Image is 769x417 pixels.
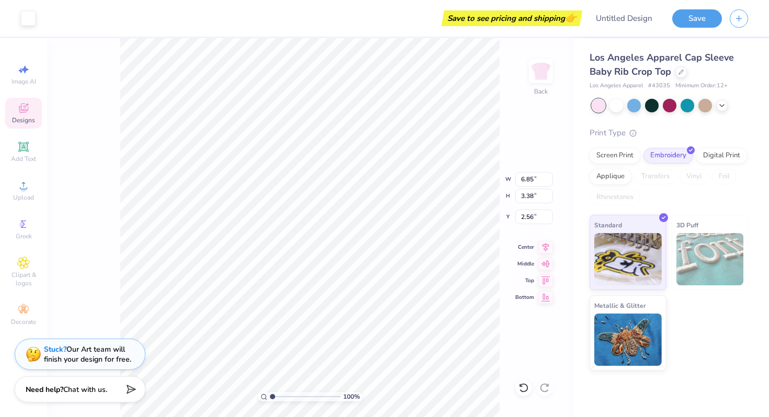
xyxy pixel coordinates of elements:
[565,11,576,24] span: 👉
[676,219,698,230] span: 3D Puff
[643,148,693,164] div: Embroidery
[11,318,36,326] span: Decorate
[26,385,63,395] strong: Need help?
[590,82,643,90] span: Los Angeles Apparel
[5,271,42,287] span: Clipart & logos
[515,277,534,284] span: Top
[16,232,32,240] span: Greek
[12,116,35,124] span: Designs
[590,148,640,164] div: Screen Print
[676,233,744,285] img: 3D Puff
[590,51,734,78] span: Los Angeles Apparel Cap Sleeve Baby Rib Crop Top
[594,314,662,366] img: Metallic & Glitter
[712,169,737,184] div: Foil
[594,219,622,230] span: Standard
[63,385,107,395] span: Chat with us.
[590,127,748,139] div: Print Type
[515,294,534,301] span: Bottom
[590,190,640,205] div: Rhinestones
[648,82,670,90] span: # 43035
[515,260,534,268] span: Middle
[444,10,580,26] div: Save to see pricing and shipping
[594,300,646,311] span: Metallic & Glitter
[12,77,36,86] span: Image AI
[44,344,131,364] div: Our Art team will finish your design for free.
[530,61,551,82] img: Back
[696,148,747,164] div: Digital Print
[672,9,722,28] button: Save
[680,169,709,184] div: Vinyl
[534,87,548,96] div: Back
[590,169,631,184] div: Applique
[44,344,66,354] strong: Stuck?
[515,244,534,251] span: Center
[11,155,36,163] span: Add Text
[594,233,662,285] img: Standard
[635,169,676,184] div: Transfers
[13,193,34,202] span: Upload
[675,82,728,90] span: Minimum Order: 12 +
[343,392,360,401] span: 100 %
[587,8,664,29] input: Untitled Design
